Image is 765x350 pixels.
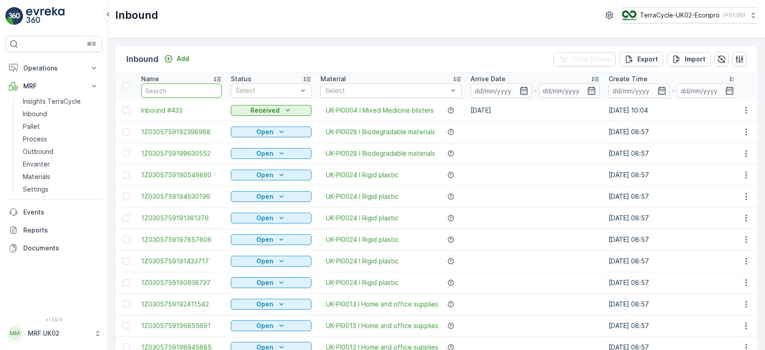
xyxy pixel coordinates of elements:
td: [DATE] 08:57 [604,315,742,337]
a: Inbound #433 [141,106,222,115]
p: Open [256,127,273,136]
p: Open [256,300,273,309]
p: Open [256,278,273,287]
div: Toggle Row Selected [123,279,130,286]
p: Settings [23,185,48,194]
a: UK-PI0028 I Biodegradable materials [326,127,435,136]
p: Open [256,257,273,266]
button: Add [160,53,193,64]
a: 1Z0305759194630196 [141,192,222,201]
input: dd/mm/yyyy [609,83,670,98]
p: Material [320,74,346,83]
div: Toggle Row Selected [123,193,130,200]
a: UK-PI0028 I Biodegradable materials [326,149,435,158]
button: Open [231,320,311,331]
a: Outbound [19,145,102,158]
a: UK-PI0013 I Home and office supplies [326,300,438,309]
a: 1Z0305759197857606 [141,235,222,244]
td: [DATE] 08:57 [604,143,742,164]
button: Open [231,256,311,267]
input: dd/mm/yyyy [471,83,532,98]
p: MRF.UK02 [28,329,90,338]
a: Events [5,203,102,221]
a: Envanter [19,158,102,171]
p: Insights TerraCycle [23,97,81,106]
button: MMMRF.UK02 [5,324,102,343]
p: TerraCycle-UK02-Econpro [640,11,720,20]
p: Materials [23,172,50,181]
td: [DATE] 08:57 [604,272,742,293]
a: Insights TerraCycle [19,95,102,108]
button: Open [231,234,311,245]
div: Toggle Row Selected [123,322,130,329]
div: Toggle Row Selected [123,258,130,265]
a: 1Z0305759199630552 [141,149,222,158]
a: 1Z0305759192411542 [141,300,222,309]
p: Open [256,235,273,244]
a: UK-PI0013 I Home and office supplies [326,321,438,330]
a: 1Z0305759191433717 [141,257,222,266]
span: UK-PI0024 I Rigid plastic [326,278,398,287]
span: UK-PI0024 I Rigid plastic [326,235,398,244]
p: Open [256,149,273,158]
td: [DATE] 08:57 [604,164,742,186]
button: Open [231,191,311,202]
div: MM [8,326,22,341]
a: 1Z0305759192398988 [141,127,222,136]
td: [DATE] [466,100,604,121]
p: Open [256,192,273,201]
a: UK-PI0024 I Rigid plastic [326,214,398,223]
button: Operations [5,59,102,77]
p: Received [251,106,280,115]
p: Documents [23,244,99,253]
div: Toggle Row Selected [123,214,130,222]
img: logo_light-DOdMpM7g.png [26,7,65,25]
p: Pallet [23,122,40,131]
input: Search [141,83,222,98]
div: Toggle Row Selected [123,128,130,136]
a: UK-PI0024 I Rigid plastic [326,171,398,179]
p: Open [256,321,273,330]
span: v 1.50.4 [5,317,102,322]
a: UK-PI0024 I Rigid plastic [326,192,398,201]
button: Open [231,127,311,137]
button: Open [231,170,311,180]
p: Arrive Date [471,74,506,83]
button: Open [231,299,311,310]
span: UK-PI0004 I Mixed Medicine blisters [326,106,434,115]
div: Toggle Row Selected [123,150,130,157]
a: Reports [5,221,102,239]
td: [DATE] 08:57 [604,250,742,272]
div: Toggle Row Selected [123,236,130,243]
div: Toggle Row Selected [123,171,130,179]
p: Inbound [126,53,159,66]
button: MRF [5,77,102,95]
td: [DATE] 08:57 [604,207,742,229]
a: 1Z0305759196855691 [141,321,222,330]
img: terracycle_logo_wKaHoWT.png [622,10,636,20]
p: Events [23,208,99,217]
p: Create Time [609,74,648,83]
p: Status [231,74,251,83]
p: Add [177,54,189,63]
button: Open [231,213,311,223]
a: Inbound [19,108,102,120]
p: Export [637,55,658,64]
button: Export [619,52,663,66]
a: Settings [19,183,102,196]
p: Clear Filters [571,55,610,64]
input: dd/mm/yyyy [677,83,738,98]
p: Inbound [23,109,47,118]
p: ( +01:00 ) [723,12,745,19]
td: [DATE] 08:57 [604,186,742,207]
p: Process [23,135,47,144]
a: Process [19,133,102,145]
